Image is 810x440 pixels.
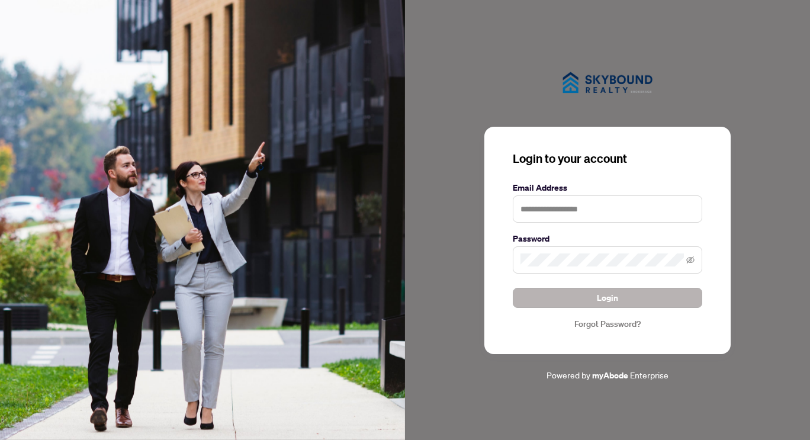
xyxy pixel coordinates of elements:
span: Powered by [547,370,590,380]
span: eye-invisible [686,256,695,264]
button: Login [513,288,702,308]
span: Enterprise [630,370,668,380]
label: Password [513,232,702,245]
img: ma-logo [548,58,667,107]
h3: Login to your account [513,150,702,167]
a: Forgot Password? [513,317,702,330]
label: Email Address [513,181,702,194]
span: Login [597,288,618,307]
a: myAbode [592,369,628,382]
